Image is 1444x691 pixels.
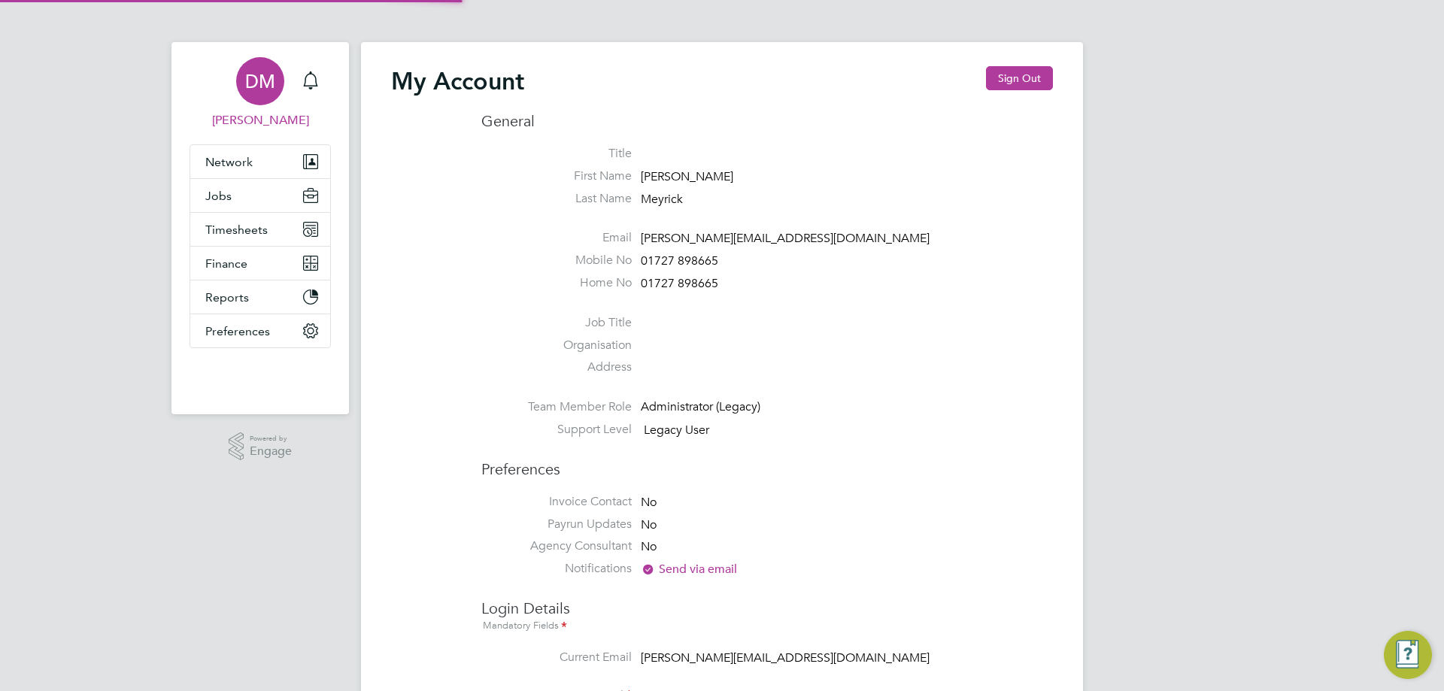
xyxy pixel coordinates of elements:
[986,66,1053,90] button: Sign Out
[171,42,349,414] nav: Main navigation
[641,276,718,291] span: 01727 898665
[481,146,632,162] label: Title
[481,111,1053,131] h3: General
[644,423,709,438] span: Legacy User
[481,444,1053,479] h3: Preferences
[481,168,632,184] label: First Name
[641,399,784,415] div: Administrator (Legacy)
[641,232,930,247] span: [PERSON_NAME][EMAIL_ADDRESS][DOMAIN_NAME]
[190,314,330,347] button: Preferences
[481,191,632,207] label: Last Name
[481,359,632,375] label: Address
[481,494,632,510] label: Invoice Contact
[190,57,331,129] a: DM[PERSON_NAME]
[481,230,632,246] label: Email
[481,538,632,554] label: Agency Consultant
[205,223,268,237] span: Timesheets
[205,324,270,338] span: Preferences
[481,583,1053,635] h3: Login Details
[481,338,632,353] label: Organisation
[481,399,632,415] label: Team Member Role
[190,247,330,280] button: Finance
[190,111,331,129] span: Doreen Meyrick
[217,363,304,387] img: berryrecruitment-logo-retina.png
[190,213,330,246] button: Timesheets
[205,256,247,271] span: Finance
[641,650,930,665] span: [PERSON_NAME][EMAIL_ADDRESS][DOMAIN_NAME]
[641,253,718,268] span: 01727 898665
[245,71,275,91] span: DM
[481,517,632,532] label: Payrun Updates
[190,145,330,178] button: Network
[481,618,1053,635] div: Mandatory Fields
[481,422,632,438] label: Support Level
[190,179,330,212] button: Jobs
[205,290,249,305] span: Reports
[481,561,632,577] label: Notifications
[641,192,683,207] span: Meyrick
[190,363,331,387] a: Go to home page
[481,315,632,331] label: Job Title
[1384,631,1432,679] button: Engage Resource Center
[641,169,733,184] span: [PERSON_NAME]
[641,540,657,555] span: No
[190,280,330,314] button: Reports
[481,275,632,291] label: Home No
[205,189,232,203] span: Jobs
[391,66,524,96] h2: My Account
[205,155,253,169] span: Network
[481,253,632,268] label: Mobile No
[641,562,737,577] span: Send via email
[641,517,657,532] span: No
[250,432,292,445] span: Powered by
[481,650,632,665] label: Current Email
[641,495,657,510] span: No
[250,445,292,458] span: Engage
[229,432,293,461] a: Powered byEngage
